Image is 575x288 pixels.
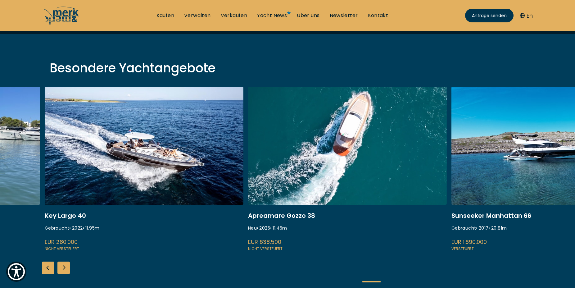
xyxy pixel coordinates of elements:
button: Show Accessibility Preferences [6,262,26,282]
a: Kontakt [368,12,388,19]
a: Newsletter [330,12,358,19]
a: Anfrage senden [465,9,514,22]
a: Über uns [297,12,319,19]
div: Previous slide [42,262,54,274]
a: Verwalten [184,12,211,19]
a: Kaufen [156,12,174,19]
span: Anfrage senden [472,12,507,19]
a: Verkaufen [221,12,247,19]
a: Yacht News [257,12,287,19]
button: En [520,11,533,20]
div: Next slide [57,262,70,274]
